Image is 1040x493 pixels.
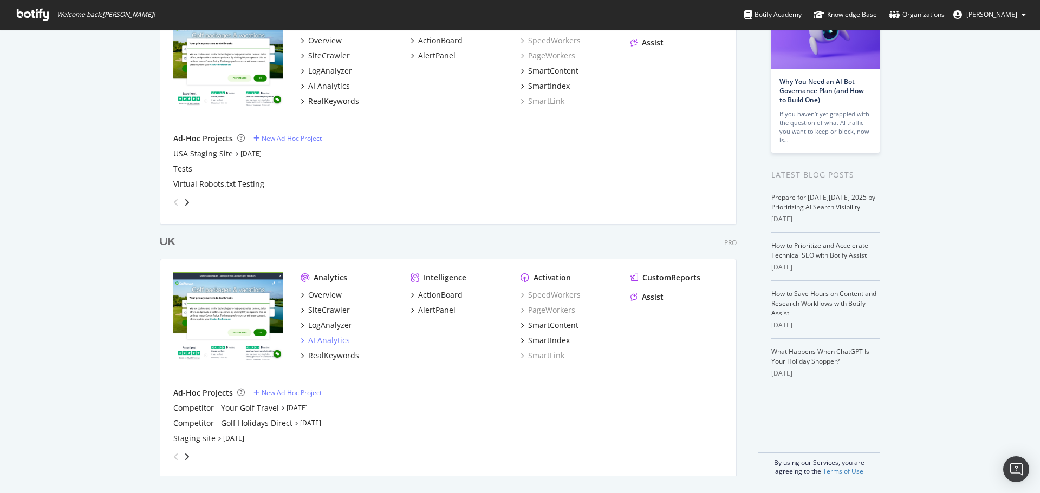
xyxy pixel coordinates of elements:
[314,272,347,283] div: Analytics
[521,65,578,76] a: SmartContent
[771,214,880,224] div: [DATE]
[173,133,233,144] div: Ad-Hoc Projects
[308,96,359,107] div: RealKeywords
[521,350,564,361] a: SmartLink
[630,272,700,283] a: CustomReports
[173,148,233,159] a: USA Staging Site
[301,335,350,346] a: AI Analytics
[160,234,175,250] div: UK
[771,241,868,260] a: How to Prioritize and Accelerate Technical SEO with Botify Assist
[173,433,216,444] a: Staging site
[642,272,700,283] div: CustomReports
[300,418,321,428] a: [DATE]
[169,194,183,211] div: angle-left
[771,262,880,272] div: [DATE]
[418,305,456,315] div: AlertPanel
[521,290,581,300] a: SpeedWorkers
[308,290,342,300] div: Overview
[301,320,352,331] a: LogAnalyzer
[528,320,578,331] div: SmartContent
[418,290,463,300] div: ActionBoard
[521,305,575,315] a: PageWorkers
[308,65,352,76] div: LogAnalyzer
[287,403,308,412] a: [DATE]
[521,81,570,91] a: SmartIndex
[301,50,350,61] a: SiteCrawler
[183,451,191,462] div: angle-right
[771,193,875,212] a: Prepare for [DATE][DATE] 2025 by Prioritizing AI Search Visibility
[173,387,233,398] div: Ad-Hoc Projects
[301,81,350,91] a: AI Analytics
[630,37,664,48] a: Assist
[779,110,872,144] div: If you haven’t yet grappled with the question of what AI traffic you want to keep or block, now is…
[301,35,342,46] a: Overview
[173,272,283,360] img: www.golfbreaks.com/en-gb/
[521,320,578,331] a: SmartContent
[814,9,877,20] div: Knowledge Base
[223,433,244,443] a: [DATE]
[173,18,283,106] img: www.golfbreaks.com/en-us/
[173,418,292,429] a: Competitor - Golf Holidays Direct
[418,35,463,46] div: ActionBoard
[301,350,359,361] a: RealKeywords
[308,305,350,315] div: SiteCrawler
[169,448,183,465] div: angle-left
[744,9,802,20] div: Botify Academy
[521,50,575,61] a: PageWorkers
[411,50,456,61] a: AlertPanel
[411,35,463,46] a: ActionBoard
[771,169,880,181] div: Latest Blog Posts
[301,290,342,300] a: Overview
[771,320,880,330] div: [DATE]
[945,6,1035,23] button: [PERSON_NAME]
[308,35,342,46] div: Overview
[528,81,570,91] div: SmartIndex
[308,320,352,331] div: LogAnalyzer
[779,77,864,104] a: Why You Need an AI Bot Governance Plan (and How to Build One)
[308,81,350,91] div: AI Analytics
[758,452,880,476] div: By using our Services, you are agreeing to the
[308,350,359,361] div: RealKeywords
[262,134,322,143] div: New Ad-Hoc Project
[528,335,570,346] div: SmartIndex
[160,234,180,250] a: UK
[630,292,664,303] a: Assist
[823,466,863,476] a: Terms of Use
[771,289,876,318] a: How to Save Hours on Content and Research Workflows with Botify Assist
[424,272,466,283] div: Intelligence
[308,50,350,61] div: SiteCrawler
[253,134,322,143] a: New Ad-Hoc Project
[173,179,264,189] a: Virtual Robots.txt Testing
[418,50,456,61] div: AlertPanel
[642,37,664,48] div: Assist
[642,292,664,303] div: Assist
[521,35,581,46] a: SpeedWorkers
[411,305,456,315] a: AlertPanel
[301,65,352,76] a: LogAnalyzer
[57,10,155,19] span: Welcome back, [PERSON_NAME] !
[301,305,350,315] a: SiteCrawler
[253,388,322,397] a: New Ad-Hoc Project
[771,347,869,366] a: What Happens When ChatGPT Is Your Holiday Shopper?
[183,197,191,208] div: angle-right
[521,335,570,346] a: SmartIndex
[411,290,463,300] a: ActionBoard
[771,369,880,378] div: [DATE]
[521,96,564,107] a: SmartLink
[889,9,945,20] div: Organizations
[240,149,262,158] a: [DATE]
[173,403,279,413] a: Competitor - Your Golf Travel
[262,388,322,397] div: New Ad-Hoc Project
[173,163,192,174] a: Tests
[528,65,578,76] div: SmartContent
